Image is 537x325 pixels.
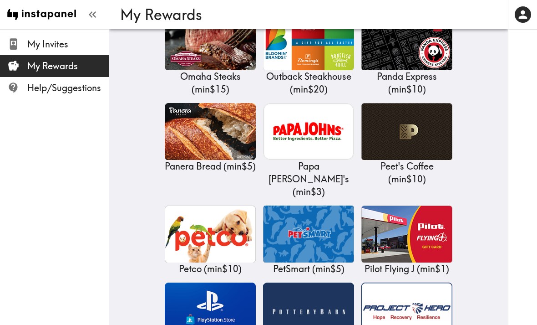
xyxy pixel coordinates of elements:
[27,38,109,51] span: My Invites
[165,13,256,70] img: Omaha Steaks
[263,103,354,198] a: Papa John'sPapa [PERSON_NAME]'s (min$3)
[263,103,354,160] img: Papa John's
[263,70,354,96] p: Outback Steakhouse ( min $20 )
[120,6,490,23] h3: My Rewards
[361,160,452,186] p: Peet's Coffee ( min $10 )
[361,263,452,275] p: Pilot Flying J ( min $1 )
[165,103,256,173] a: Panera BreadPanera Bread (min$5)
[361,70,452,96] p: Panda Express ( min $10 )
[165,206,256,275] a: PetcoPetco (min$10)
[361,206,452,263] img: Pilot Flying J
[263,13,354,96] a: Outback SteakhouseOutback Steakhouse (min$20)
[27,60,109,72] span: My Rewards
[361,13,452,96] a: Panda ExpressPanda Express (min$10)
[361,13,452,70] img: Panda Express
[263,206,354,263] img: PetSmart
[263,13,354,70] img: Outback Steakhouse
[165,206,256,263] img: Petco
[263,160,354,198] p: Papa [PERSON_NAME]'s ( min $3 )
[165,70,256,96] p: Omaha Steaks ( min $15 )
[361,103,452,186] a: Peet's CoffeePeet's Coffee (min$10)
[263,263,354,275] p: PetSmart ( min $5 )
[165,263,256,275] p: Petco ( min $10 )
[165,103,256,160] img: Panera Bread
[263,206,354,275] a: PetSmartPetSmart (min$5)
[165,160,256,173] p: Panera Bread ( min $5 )
[27,82,109,94] span: Help/Suggestions
[165,13,256,96] a: Omaha SteaksOmaha Steaks (min$15)
[361,206,452,275] a: Pilot Flying J Pilot Flying J (min$1)
[361,103,452,160] img: Peet's Coffee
